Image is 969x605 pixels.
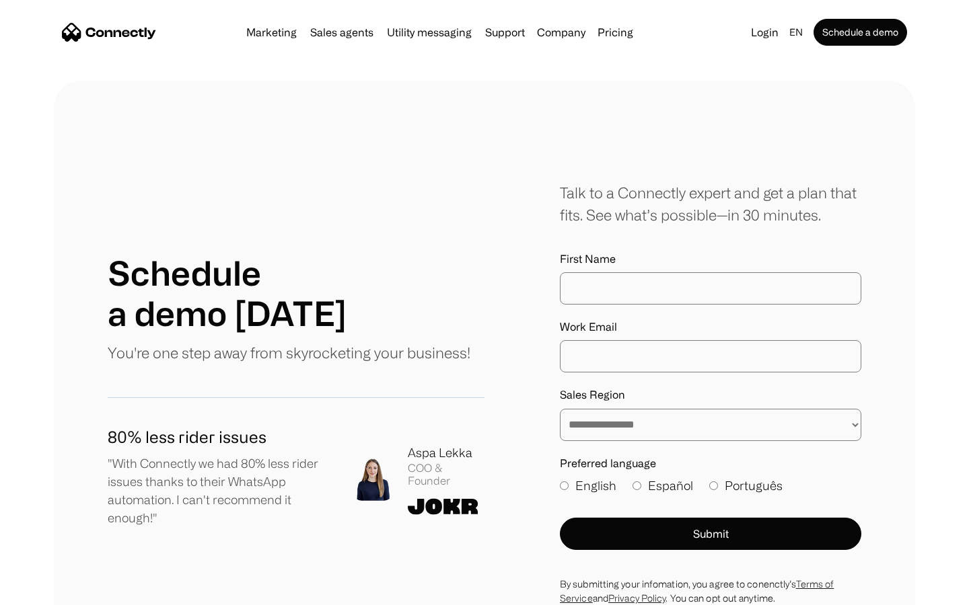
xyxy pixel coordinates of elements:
p: "With Connectly we had 80% less rider issues thanks to their WhatsApp automation. I can't recomme... [108,454,330,527]
label: Sales Region [560,389,861,401]
h1: 80% less rider issues [108,425,330,449]
input: Español [633,481,641,490]
div: Company [537,23,585,42]
div: COO & Founder [408,462,485,487]
div: en [789,23,803,42]
a: Privacy Policy [608,593,666,603]
p: You're one step away from skyrocketing your business! [108,341,470,364]
a: Pricing [592,27,639,38]
label: Preferred language [560,457,861,470]
input: Português [709,481,718,490]
input: English [560,481,569,490]
a: Support [480,27,530,38]
label: Work Email [560,321,861,333]
label: English [560,477,616,495]
h1: Schedule a demo [DATE] [108,253,347,333]
div: Talk to a Connectly expert and get a plan that fits. See what’s possible—in 30 minutes. [560,182,861,226]
a: Terms of Service [560,579,834,603]
a: Marketing [241,27,302,38]
ul: Language list [27,581,81,600]
a: Schedule a demo [814,19,907,46]
label: Português [709,477,783,495]
div: Aspa Lekka [408,444,485,462]
label: First Name [560,253,861,266]
div: By submitting your infomation, you agree to conenctly’s and . You can opt out anytime. [560,577,861,605]
button: Submit [560,518,861,550]
aside: Language selected: English [13,580,81,600]
a: Sales agents [305,27,379,38]
a: Login [746,23,784,42]
a: Utility messaging [382,27,477,38]
label: Español [633,477,693,495]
